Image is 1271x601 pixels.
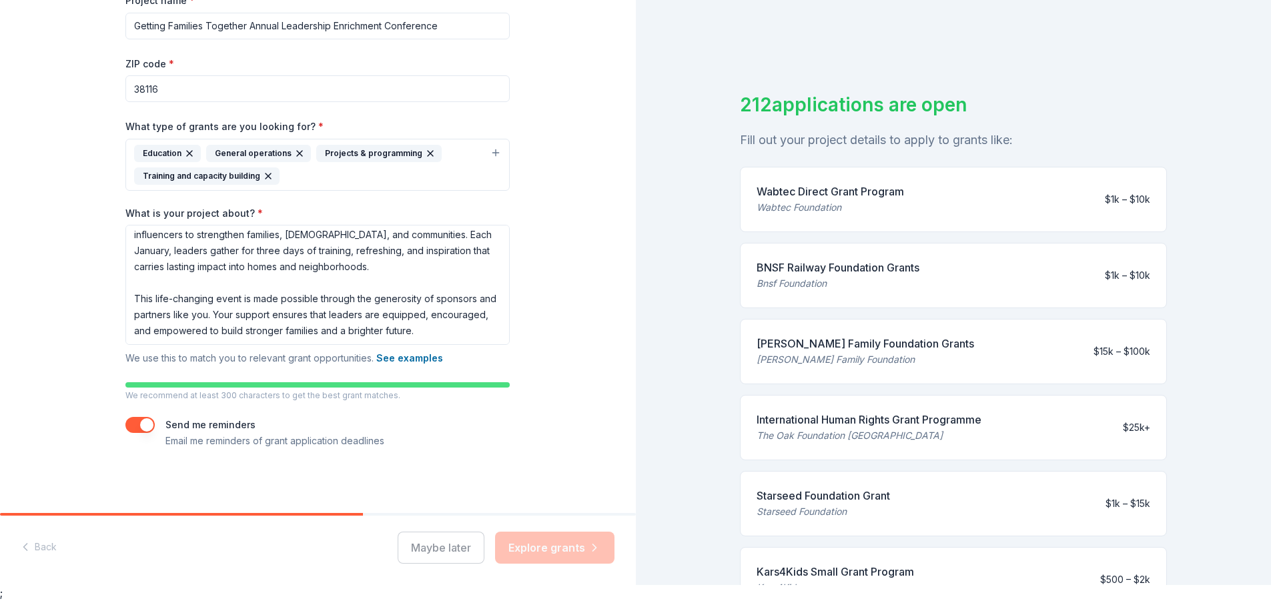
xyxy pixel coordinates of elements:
[134,145,201,162] div: Education
[757,199,904,215] div: Wabtec Foundation
[757,259,919,275] div: BNSF Railway Foundation Grants
[757,183,904,199] div: Wabtec Direct Grant Program
[757,580,914,596] div: Kars4Kids
[757,488,890,504] div: Starseed Foundation Grant
[125,120,324,133] label: What type of grants are you looking for?
[757,428,981,444] div: The Oak Foundation [GEOGRAPHIC_DATA]
[1123,420,1150,436] div: $25k+
[757,412,981,428] div: International Human Rights Grant Programme
[125,139,510,191] button: EducationGeneral operationsProjects & programmingTraining and capacity building
[165,433,384,449] p: Email me reminders of grant application deadlines
[134,167,280,185] div: Training and capacity building
[1106,496,1150,512] div: $1k – $15k
[757,275,919,291] div: Bnsf Foundation
[757,336,974,352] div: [PERSON_NAME] Family Foundation Grants
[165,419,256,430] label: Send me reminders
[125,352,443,364] span: We use this to match you to relevant grant opportunities.
[125,57,174,71] label: ZIP code
[1100,572,1150,588] div: $500 – $2k
[206,145,311,162] div: General operations
[125,75,510,102] input: 12345 (U.S. only)
[316,145,442,162] div: Projects & programming
[757,504,890,520] div: Starseed Foundation
[757,564,914,580] div: Kars4Kids Small Grant Program
[1105,191,1150,207] div: $1k – $10k
[125,13,510,39] input: After school program
[1105,267,1150,283] div: $1k – $10k
[125,207,263,220] label: What is your project about?
[740,129,1167,151] div: Fill out your project details to apply to grants like:
[125,225,510,345] textarea: For 28 years, the Annual Leadership Conference has been a catalyst for transformation—equipping [...
[757,352,974,368] div: [PERSON_NAME] Family Foundation
[740,91,1167,119] div: 212 applications are open
[376,350,443,366] button: See examples
[1094,344,1150,360] div: $15k – $100k
[125,390,510,401] p: We recommend at least 300 characters to get the best grant matches.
